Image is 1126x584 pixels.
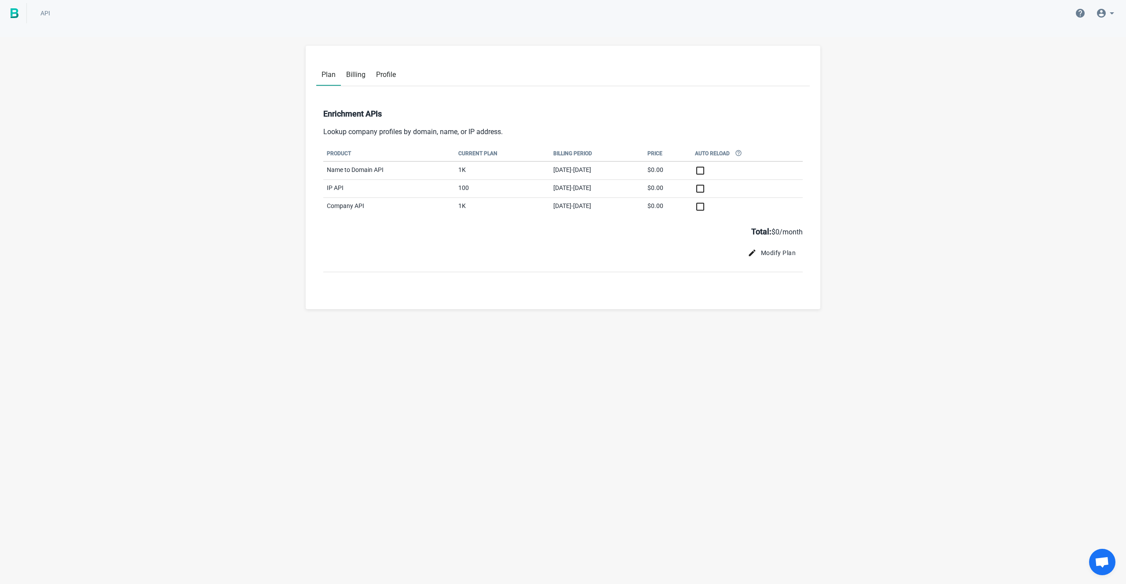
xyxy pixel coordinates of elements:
[1089,549,1115,575] div: Open chat
[644,144,691,162] th: Price
[11,8,18,18] img: BigPicture.io
[644,161,691,180] td: $ 0 .00
[323,161,455,180] td: Name to Domain API
[771,228,803,236] span: $ 0 /month
[323,180,455,198] td: IP API
[550,144,644,162] th: Billing Period
[691,144,803,162] th: Auto Reload
[40,10,50,17] span: API
[346,70,366,79] span: Billing
[323,108,803,120] h4: Enrichment APIs
[644,198,691,216] td: $ 0 .00
[323,226,803,237] h3: Total:
[740,245,803,261] button: Modify Plan
[455,161,550,180] td: 1K
[376,70,396,79] span: Profile
[323,198,455,216] td: Company API
[553,183,591,192] span: [DATE] - [DATE]
[644,180,691,198] td: $ 0 .00
[455,180,550,198] td: 100
[747,248,796,257] span: Modify Plan
[323,127,803,137] p: Lookup company profiles by domain, name, or IP address.
[553,201,591,210] span: [DATE] - [DATE]
[455,144,550,162] th: Current Plan
[455,198,550,216] td: 1K
[322,70,336,79] span: Plan
[553,165,591,174] span: [DATE] - [DATE]
[323,144,455,162] th: Product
